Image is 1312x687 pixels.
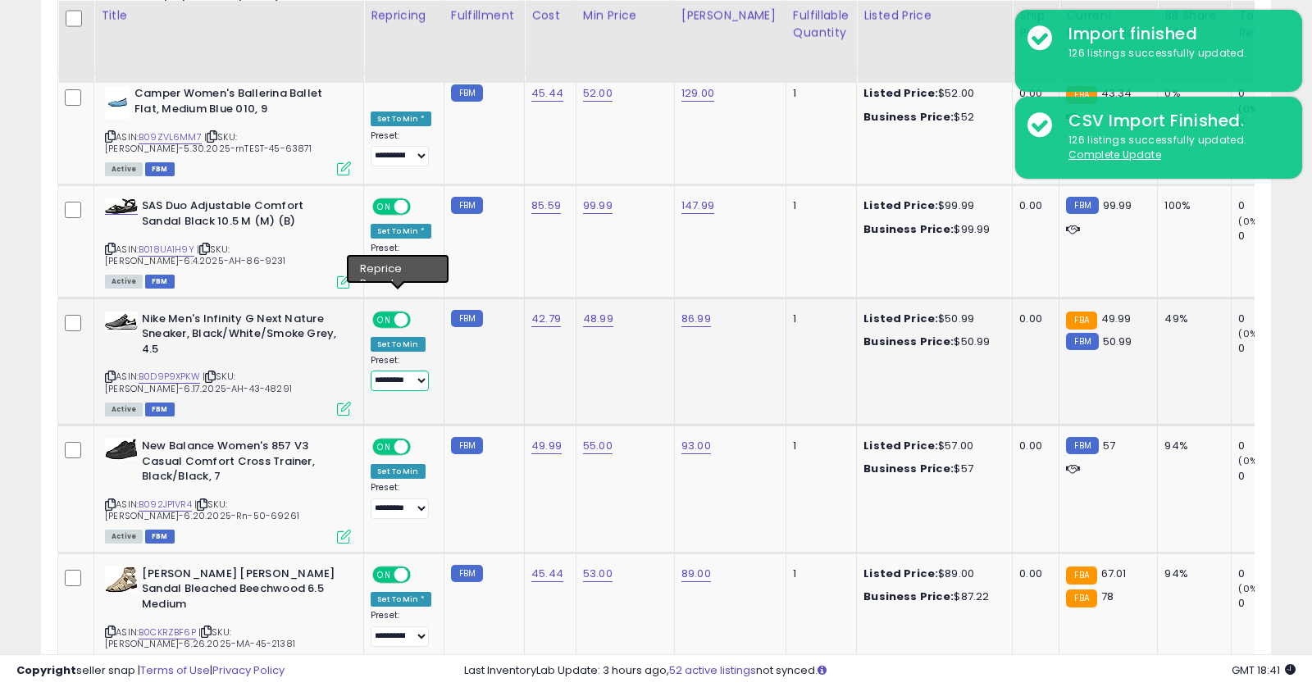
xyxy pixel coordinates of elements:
[681,7,779,25] div: [PERSON_NAME]
[408,440,435,454] span: OFF
[105,130,312,155] span: | SKU: [PERSON_NAME]-5.30.2025-rnTEST-45-63871
[1164,312,1219,326] div: 49%
[531,198,561,214] a: 85.59
[1066,437,1098,454] small: FBM
[863,109,954,125] b: Business Price:
[1101,566,1127,581] span: 67.01
[139,626,196,639] a: B0CKRZBF6P
[1103,198,1132,213] span: 99.99
[583,85,613,102] a: 52.00
[681,438,711,454] a: 93.00
[863,7,1005,25] div: Listed Price
[1238,566,1305,581] div: 0
[105,530,143,544] span: All listings currently available for purchase on Amazon
[451,197,483,214] small: FBM
[863,439,1000,453] div: $57.00
[105,403,143,416] span: All listings currently available for purchase on Amazon
[1019,439,1046,453] div: 0.00
[105,243,286,267] span: | SKU: [PERSON_NAME]-6.4.2025-AH-86-9231
[1066,312,1096,330] small: FBA
[212,662,285,678] a: Privacy Policy
[145,403,175,416] span: FBM
[105,439,351,542] div: ASIN:
[1056,22,1290,46] div: Import finished
[371,337,426,352] div: Set To Min
[139,130,202,144] a: B09ZVL6MM7
[1066,7,1150,42] div: Current Buybox Price
[371,464,426,479] div: Set To Min
[1164,86,1219,101] div: 0%
[793,86,844,101] div: 1
[681,198,714,214] a: 147.99
[531,85,563,102] a: 45.44
[1101,85,1132,101] span: 43.34
[408,567,435,581] span: OFF
[531,7,569,25] div: Cost
[105,162,143,176] span: All listings currently available for purchase on Amazon
[1019,7,1052,42] div: Ship Price
[145,275,175,289] span: FBM
[1164,439,1219,453] div: 94%
[371,243,431,280] div: Preset:
[1066,589,1096,607] small: FBA
[1103,334,1132,349] span: 50.99
[142,439,341,489] b: New Balance Women's 857 V3 Casual Comfort Cross Trainer, Black/Black, 7
[140,662,210,678] a: Terms of Use
[371,610,431,647] div: Preset:
[863,334,1000,349] div: $50.99
[863,566,1000,581] div: $89.00
[863,110,1000,125] div: $52
[451,565,483,582] small: FBM
[1056,46,1290,61] div: 126 listings successfully updated.
[793,7,850,42] div: Fulfillable Quantity
[681,311,711,327] a: 86.99
[1238,312,1305,326] div: 0
[1019,566,1046,581] div: 0.00
[863,198,938,213] b: Listed Price:
[408,200,435,214] span: OFF
[531,438,562,454] a: 49.99
[1019,198,1046,213] div: 0.00
[669,662,756,678] a: 52 active listings
[1238,327,1261,340] small: (0%)
[374,312,394,326] span: ON
[374,567,394,581] span: ON
[145,162,175,176] span: FBM
[374,440,394,454] span: ON
[142,198,341,233] b: SAS Duo Adjustable Comfort Sandal Black 10.5 M (M) (B)
[1164,566,1219,581] div: 94%
[583,566,613,582] a: 53.00
[1238,198,1305,213] div: 0
[583,311,613,327] a: 48.99
[139,243,194,257] a: B018UA1H9Y
[139,370,200,384] a: B0D9P9XPKW
[793,439,844,453] div: 1
[371,130,431,167] div: Preset:
[1238,7,1298,42] div: Total Rev.
[105,370,292,394] span: | SKU: [PERSON_NAME]-6.17.2025-AH-43-48291
[863,589,1000,604] div: $87.22
[863,312,1000,326] div: $50.99
[105,566,351,670] div: ASIN:
[1066,566,1096,585] small: FBA
[105,312,138,332] img: 31juBVNCrDL._SL40_.jpg
[1164,198,1219,213] div: 100%
[105,626,295,650] span: | SKU: [PERSON_NAME]-6.26.2025-MA-45-21381
[374,200,394,214] span: ON
[583,7,667,25] div: Min Price
[1103,438,1115,453] span: 57
[1164,7,1224,42] div: BB Share 24h.
[681,566,711,582] a: 89.00
[863,85,938,101] b: Listed Price:
[531,311,561,327] a: 42.79
[863,221,954,237] b: Business Price:
[793,566,844,581] div: 1
[142,312,341,362] b: Nike Men's Infinity G Next Nature Sneaker, Black/White/Smoke Grey, 4.5
[142,566,341,616] b: [PERSON_NAME] [PERSON_NAME] Sandal Bleached Beechwood 6.5 Medium
[1238,341,1305,356] div: 0
[793,312,844,326] div: 1
[863,311,938,326] b: Listed Price:
[105,198,138,214] img: 41yU0xynyuL._SL40_.jpg
[16,662,76,678] strong: Copyright
[1019,312,1046,326] div: 0.00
